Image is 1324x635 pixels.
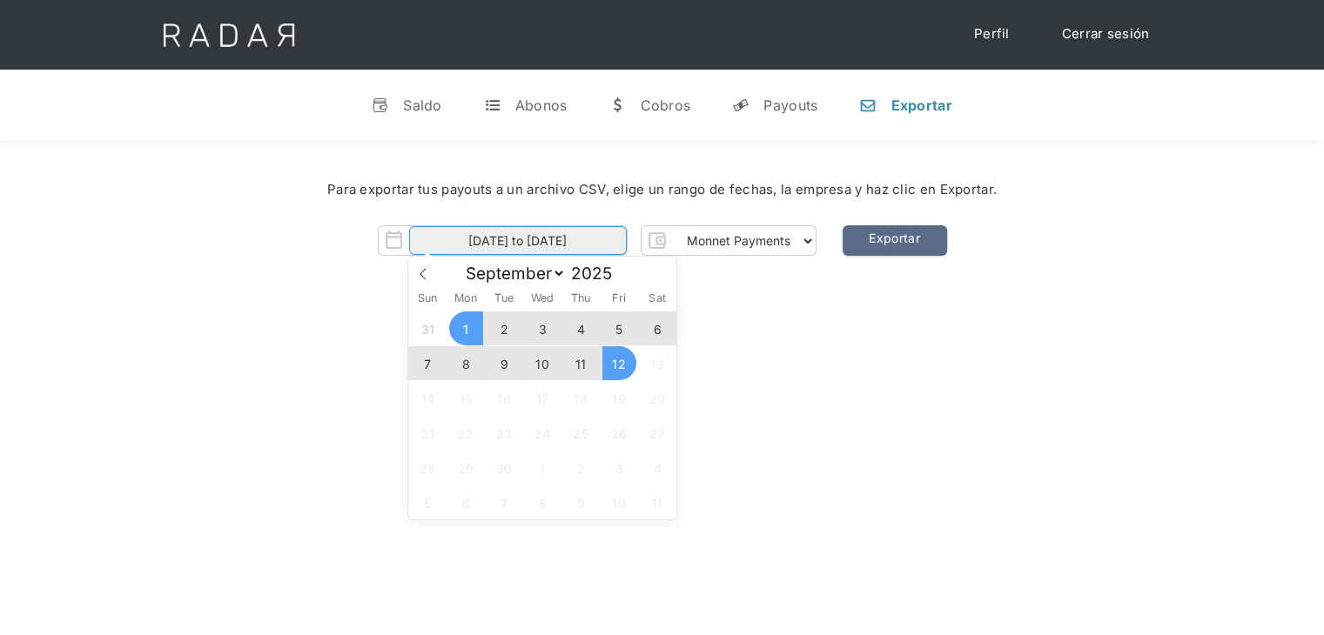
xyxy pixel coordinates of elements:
[957,17,1027,51] a: Perfil
[526,416,560,450] span: September 24, 2025
[640,97,690,114] div: Cobros
[641,416,675,450] span: September 27, 2025
[602,416,636,450] span: September 26, 2025
[487,416,521,450] span: September 23, 2025
[411,346,445,380] span: September 7, 2025
[564,451,598,485] span: October 2, 2025
[641,485,675,519] span: October 11, 2025
[763,97,817,114] div: Payouts
[602,346,636,380] span: September 12, 2025
[564,416,598,450] span: September 25, 2025
[411,381,445,415] span: September 14, 2025
[449,311,483,345] span: September 1, 2025
[411,416,445,450] span: September 21, 2025
[1045,17,1167,51] a: Cerrar sesión
[449,346,483,380] span: September 8, 2025
[487,311,521,345] span: September 2, 2025
[566,264,628,284] input: Year
[602,451,636,485] span: October 3, 2025
[638,293,676,304] span: Sat
[408,293,447,304] span: Sun
[641,451,675,485] span: October 4, 2025
[403,97,442,114] div: Saldo
[449,451,483,485] span: September 29, 2025
[449,381,483,415] span: September 15, 2025
[526,346,560,380] span: September 10, 2025
[411,485,445,519] span: October 5, 2025
[526,381,560,415] span: September 17, 2025
[487,381,521,415] span: September 16, 2025
[608,97,626,114] div: w
[564,485,598,519] span: October 9, 2025
[564,311,598,345] span: September 4, 2025
[891,97,951,114] div: Exportar
[641,311,675,345] span: September 6, 2025
[600,293,638,304] span: Fri
[487,346,521,380] span: September 9, 2025
[843,225,947,256] a: Exportar
[526,311,560,345] span: September 3, 2025
[526,451,560,485] span: October 1, 2025
[523,293,561,304] span: Wed
[515,97,568,114] div: Abonos
[602,381,636,415] span: September 19, 2025
[411,311,445,345] span: August 31, 2025
[526,485,560,519] span: October 8, 2025
[457,263,566,284] select: Month
[602,311,636,345] span: September 5, 2025
[859,97,877,114] div: n
[484,97,501,114] div: t
[411,451,445,485] span: September 28, 2025
[449,485,483,519] span: October 6, 2025
[485,293,523,304] span: Tue
[732,97,749,114] div: y
[602,485,636,519] span: October 10, 2025
[52,180,1272,200] div: Para exportar tus payouts a un archivo CSV, elige un rango de fechas, la empresa y haz clic en Ex...
[561,293,600,304] span: Thu
[378,225,817,256] form: Form
[641,381,675,415] span: September 20, 2025
[487,485,521,519] span: October 7, 2025
[487,451,521,485] span: September 30, 2025
[447,293,485,304] span: Mon
[449,416,483,450] span: September 22, 2025
[564,346,598,380] span: September 11, 2025
[641,346,675,380] span: September 13, 2025
[372,97,389,114] div: v
[564,381,598,415] span: September 18, 2025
